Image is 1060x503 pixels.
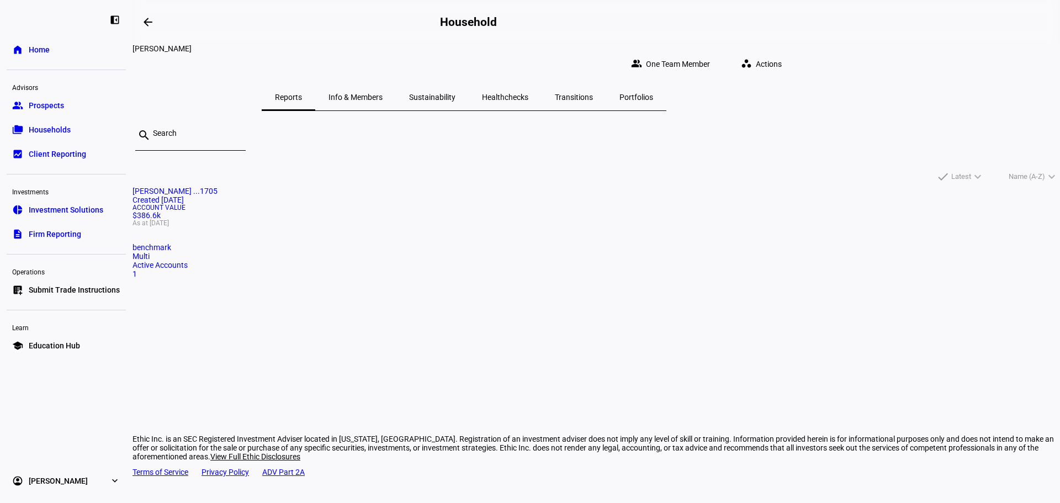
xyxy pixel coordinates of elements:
[132,187,218,195] span: Erick Vera ...1705
[12,100,23,111] eth-mat-symbol: group
[275,93,302,101] span: Reports
[7,119,126,141] a: folder_copyHouseholds
[29,124,71,135] span: Households
[409,93,455,101] span: Sustainability
[132,243,171,252] span: benchmark
[137,129,151,142] mat-icon: search
[7,39,126,61] a: homeHome
[132,195,1060,204] div: Created [DATE]
[7,199,126,221] a: pie_chartInvestment Solutions
[12,124,23,135] eth-mat-symbol: folder_copy
[7,79,126,94] div: Advisors
[109,475,120,486] eth-mat-symbol: expand_more
[12,229,23,240] eth-mat-symbol: description
[262,468,305,476] a: ADV Part 2A
[29,475,88,486] span: [PERSON_NAME]
[732,53,795,75] button: Actions
[202,468,249,476] a: Privacy Policy
[141,15,155,29] mat-icon: arrow_backwards
[723,53,795,75] eth-quick-actions: Actions
[619,93,653,101] span: Portfolios
[631,58,642,69] mat-icon: group
[756,53,782,75] span: Actions
[12,44,23,55] eth-mat-symbol: home
[29,229,81,240] span: Firm Reporting
[7,143,126,165] a: bid_landscapeClient Reporting
[12,340,23,351] eth-mat-symbol: school
[132,204,1060,226] div: $386.6k
[12,204,23,215] eth-mat-symbol: pie_chart
[29,340,80,351] span: Education Hub
[153,129,237,137] input: Search
[328,93,383,101] span: Info & Members
[29,100,64,111] span: Prospects
[132,204,1060,211] span: Account Value
[7,183,126,199] div: Investments
[646,53,710,75] span: One Team Member
[29,44,50,55] span: Home
[7,319,126,335] div: Learn
[132,220,1060,226] span: As at [DATE]
[29,284,120,295] span: Submit Trade Instructions
[7,263,126,279] div: Operations
[132,435,1060,461] div: Ethic Inc. is an SEC Registered Investment Adviser located in [US_STATE], [GEOGRAPHIC_DATA]. Regi...
[29,149,86,160] span: Client Reporting
[210,452,300,461] span: View Full Ethic Disclosures
[132,252,150,261] span: Multi
[741,58,752,69] mat-icon: workspaces
[1009,170,1045,183] span: Name (A-Z)
[622,53,723,75] button: One Team Member
[440,15,496,29] h2: Household
[936,170,950,183] mat-icon: done
[132,269,137,278] span: 1
[482,93,528,101] span: Healthchecks
[7,223,126,245] a: descriptionFirm Reporting
[12,475,23,486] eth-mat-symbol: account_circle
[132,187,1060,278] a: [PERSON_NAME] ...1705Created [DATE]Account Value$386.6kAs at [DATE]benchmarkMultiActive Accounts1
[555,93,593,101] span: Transitions
[7,94,126,117] a: groupProspects
[951,170,971,183] span: Latest
[132,468,188,476] a: Terms of Service
[132,44,795,53] div: Erick Vera
[109,14,120,25] eth-mat-symbol: left_panel_close
[132,261,188,269] span: Active Accounts
[12,284,23,295] eth-mat-symbol: list_alt_add
[29,204,103,215] span: Investment Solutions
[12,149,23,160] eth-mat-symbol: bid_landscape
